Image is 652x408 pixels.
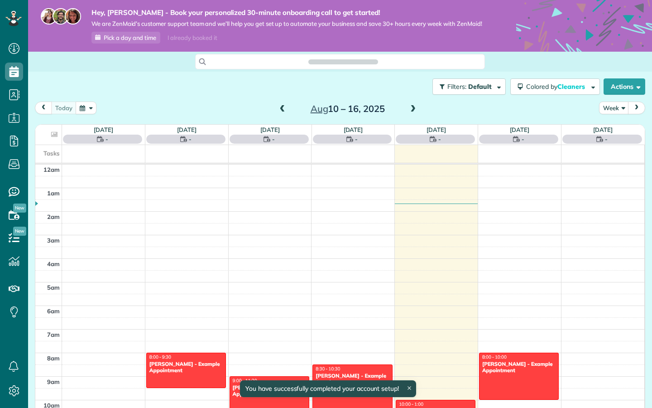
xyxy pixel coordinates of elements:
[311,103,328,114] span: Aug
[272,135,275,144] span: -
[105,135,108,144] span: -
[47,355,60,362] span: 8am
[43,166,60,173] span: 12am
[47,237,60,244] span: 3am
[317,57,369,66] span: Search ZenMaid…
[43,150,60,157] span: Tasks
[233,378,257,384] span: 9:00 - 11:30
[13,204,26,213] span: New
[240,380,416,397] div: You have successfully completed your account setup!
[232,384,307,398] div: [PERSON_NAME] - Example Appointment
[47,307,60,315] span: 6am
[91,20,482,28] span: We are ZenMaid’s customer support team and we’ll help you get set up to automate your business an...
[447,83,466,91] span: Filters:
[47,260,60,267] span: 4am
[47,189,60,197] span: 1am
[604,78,645,95] button: Actions
[510,126,529,133] a: [DATE]
[593,126,613,133] a: [DATE]
[189,135,192,144] span: -
[149,361,223,374] div: [PERSON_NAME] - Example Appointment
[482,354,507,360] span: 8:00 - 10:00
[162,32,222,44] div: I already booked it
[104,34,156,41] span: Pick a day and time
[468,83,492,91] span: Default
[91,32,160,44] a: Pick a day and time
[432,78,506,95] button: Filters: Default
[599,102,629,114] button: Week
[355,135,358,144] span: -
[47,213,60,220] span: 2am
[628,102,645,114] button: next
[510,78,600,95] button: Colored byCleaners
[522,135,524,144] span: -
[344,126,363,133] a: [DATE]
[557,83,586,91] span: Cleaners
[177,126,197,133] a: [DATE]
[47,378,60,385] span: 9am
[291,104,404,114] h2: 10 – 16, 2025
[47,284,60,291] span: 5am
[482,361,556,374] div: [PERSON_NAME] - Example Appointment
[427,126,446,133] a: [DATE]
[438,135,441,144] span: -
[149,354,171,360] span: 8:00 - 9:30
[13,227,26,236] span: New
[94,126,113,133] a: [DATE]
[35,102,52,114] button: prev
[53,8,69,24] img: jorge-587dff0eeaa6aab1f244e6dc62b8924c3b6ad411094392a53c71c6c4a576187d.jpg
[526,83,588,91] span: Colored by
[399,401,423,407] span: 10:00 - 1:00
[260,126,280,133] a: [DATE]
[315,373,389,386] div: [PERSON_NAME] - Example Appointment
[428,78,506,95] a: Filters: Default
[47,331,60,338] span: 7am
[605,135,608,144] span: -
[65,8,81,24] img: michelle-19f622bdf1676172e81f8f8fba1fb50e276960ebfe0243fe18214015130c80e4.jpg
[91,8,482,17] strong: Hey, [PERSON_NAME] - Book your personalized 30-minute onboarding call to get started!
[51,102,77,114] button: today
[316,366,340,372] span: 8:30 - 10:30
[41,8,57,24] img: maria-72a9807cf96188c08ef61303f053569d2e2a8a1cde33d635c8a3ac13582a053d.jpg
